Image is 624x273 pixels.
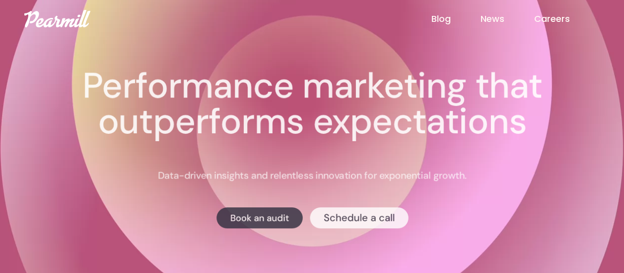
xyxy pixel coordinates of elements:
a: Book an audit [216,207,302,228]
img: Pearmill logo [24,10,90,27]
a: News [481,12,534,25]
a: Blog [431,12,481,25]
p: Data-driven insights and relentless innovation for exponential growth. [158,169,467,182]
h1: Performance marketing that outperforms expectations [50,68,574,139]
a: Schedule a call [309,207,408,228]
a: Careers [534,12,600,25]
